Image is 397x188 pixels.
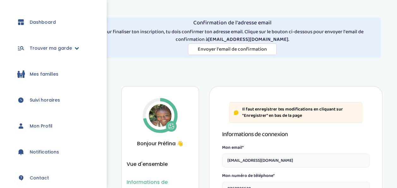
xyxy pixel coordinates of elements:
[30,149,59,155] span: Notifications
[222,144,370,151] label: Mon email*
[30,71,58,78] span: Mes familles
[30,45,72,52] span: Trouver ma garde
[9,37,97,60] a: Trouver ma garde
[9,63,97,85] a: Mes familles
[9,141,97,163] a: Notifications
[127,160,168,168] button: Vue d'ensemble
[208,35,288,43] strong: [EMAIL_ADDRESS][DOMAIN_NAME]
[30,123,52,129] span: Mon Profil
[9,115,97,137] a: Mon Profil
[30,19,56,26] span: Dashboard
[30,175,49,181] span: Contact
[87,20,378,26] h4: Confirmation de l'adresse email
[198,45,267,53] span: Envoyer l'email de confirmation
[222,172,370,179] label: Mon numéro de téléphone*
[222,129,370,139] h3: Informations de connexion
[242,106,358,119] p: Il faut enregistrer tes modifications en cliquant sur "Enregistrer" en bas de la page
[127,140,194,147] span: Bonjour Préfina 👋
[188,43,277,55] button: Envoyer l'email de confirmation
[30,97,60,103] span: Suivi horaires
[9,11,97,34] a: Dashboard
[149,104,171,127] img: Avatar
[9,89,97,111] a: Suivi horaires
[87,28,378,43] p: Pour finaliser ton inscription, tu dois confirmer ton adresse email. Clique sur le bouton ci-dess...
[222,154,370,167] input: Email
